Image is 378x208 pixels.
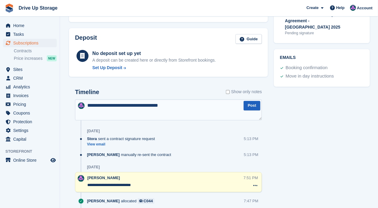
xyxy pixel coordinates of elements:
[244,198,258,204] div: 7:47 PM
[87,198,157,204] div: allocated
[280,55,364,60] h2: Emails
[5,4,14,13] img: stora-icon-8386f47178a22dfd0bd8f6a31ec36ba5ce8667c1dd55bd0f319d3a0aa187defe.svg
[226,89,230,95] input: Show only notes
[235,34,262,44] a: Guide
[13,74,49,82] span: CRM
[285,30,353,36] div: Pending signature
[16,3,60,13] a: Drive Up Storage
[3,65,57,74] a: menu
[286,64,328,72] div: Booking confirmation
[13,91,49,100] span: Invoices
[3,118,57,126] a: menu
[13,83,49,91] span: Analytics
[3,39,57,47] a: menu
[92,65,122,71] div: Set Up Deposit
[3,30,57,38] a: menu
[13,135,49,143] span: Capital
[87,152,174,158] div: manually re-sent the contract
[357,5,373,11] span: Account
[14,56,43,61] span: Price increases
[13,39,49,47] span: Subscriptions
[244,175,258,181] div: 7:51 PM
[244,101,260,111] button: Post
[350,5,356,11] img: Andy
[47,55,57,61] div: NEW
[13,118,49,126] span: Protection
[3,74,57,82] a: menu
[3,91,57,100] a: menu
[244,136,258,142] div: 5:13 PM
[87,176,120,180] span: [PERSON_NAME]
[244,152,258,158] div: 5:13 PM
[92,50,216,57] div: No deposit set up yet
[13,126,49,135] span: Settings
[87,136,158,142] div: sent a contract signature request
[87,136,97,142] span: Stora
[13,100,49,109] span: Pricing
[3,83,57,91] a: menu
[13,21,49,30] span: Home
[92,57,216,63] p: A deposit can be created here or directly from Storefront bookings.
[14,48,57,54] a: Contracts
[3,126,57,135] a: menu
[138,198,154,204] a: C044
[92,65,216,71] a: Set Up Deposit
[87,152,120,158] span: [PERSON_NAME]
[13,109,49,117] span: Coupons
[87,142,158,147] a: View email
[5,148,60,154] span: Storefront
[87,198,120,204] span: [PERSON_NAME]
[285,11,353,30] div: StoreProtect Self Storage Agreement - [GEOGRAPHIC_DATA] 2025
[307,5,319,11] span: Create
[3,135,57,143] a: menu
[75,89,99,96] h2: Timeline
[3,156,57,164] a: menu
[336,5,345,11] span: Help
[226,89,262,95] label: Show only notes
[13,156,49,164] span: Online Store
[87,129,100,134] div: [DATE]
[75,34,97,44] h2: Deposit
[78,102,85,109] img: Andy
[13,65,49,74] span: Sites
[49,157,57,164] a: Preview store
[3,21,57,30] a: menu
[13,30,49,38] span: Tasks
[286,73,334,80] div: Move in day instructions
[87,165,100,170] div: [DATE]
[78,175,84,182] img: Andy
[144,198,153,204] div: C044
[14,55,57,62] a: Price increases NEW
[3,100,57,109] a: menu
[3,109,57,117] a: menu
